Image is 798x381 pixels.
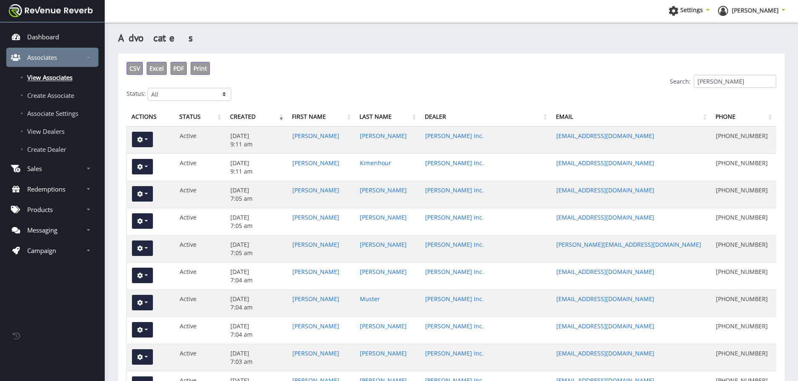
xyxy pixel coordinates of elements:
[711,181,776,208] td: [PHONE_NUMBER]
[6,220,98,240] a: Messaging
[360,186,407,194] a: [PERSON_NAME]
[711,208,776,235] td: [PHONE_NUMBER]
[732,6,779,14] span: [PERSON_NAME]
[173,64,184,72] span: PDF
[711,127,776,153] td: [PHONE_NUMBER]
[292,132,339,140] a: [PERSON_NAME]
[292,322,339,330] a: [PERSON_NAME]
[556,295,654,303] a: [EMAIL_ADDRESS][DOMAIN_NAME]
[225,181,288,208] td: [DATE] 7:05 am
[425,295,484,303] a: [PERSON_NAME] Inc.
[711,235,776,262] td: [PHONE_NUMBER]
[292,268,339,276] a: [PERSON_NAME]
[711,289,776,317] td: [PHONE_NUMBER]
[556,349,654,357] a: [EMAIL_ADDRESS][DOMAIN_NAME]
[9,4,93,17] img: navbar brand
[225,344,288,371] td: [DATE] 7:03 am
[225,262,288,289] td: [DATE] 7:04 am
[556,186,654,194] a: [EMAIL_ADDRESS][DOMAIN_NAME]
[425,132,484,140] a: [PERSON_NAME] Inc.
[292,295,339,303] a: [PERSON_NAME]
[27,205,53,214] p: Products
[360,159,391,167] a: Kimenhour
[174,107,225,127] th: Status: activate to sort column ascending
[225,208,288,235] td: [DATE] 7:05 am
[360,268,407,276] a: [PERSON_NAME]
[556,268,654,276] a: [EMAIL_ADDRESS][DOMAIN_NAME]
[556,213,654,221] a: [EMAIL_ADDRESS][DOMAIN_NAME]
[425,159,484,167] a: [PERSON_NAME] Inc.
[287,107,354,127] th: First&nbsp;Name: activate to sort column ascending
[175,153,225,181] td: Active
[27,53,57,61] p: Associates
[360,132,407,140] a: [PERSON_NAME]
[556,132,654,140] a: [EMAIL_ADDRESS][DOMAIN_NAME]
[175,317,225,344] td: Active
[680,6,703,14] span: Settings
[711,317,776,344] td: [PHONE_NUMBER]
[360,349,407,357] a: [PERSON_NAME]
[27,127,65,136] span: View Dealers
[127,89,146,97] label: Status:
[27,145,66,153] span: Create Dealer
[711,153,776,181] td: [PHONE_NUMBER]
[6,241,98,260] a: Campaign
[225,235,288,262] td: [DATE] 7:05 am
[425,322,484,330] a: [PERSON_NAME] Inc.
[551,107,710,127] th: Email: activate to sort column ascending
[6,105,98,122] a: Associate Settings
[6,159,98,178] a: Sales
[360,240,407,248] a: [PERSON_NAME]
[670,75,776,88] label: Search:
[6,69,98,86] a: View Associates
[27,246,56,255] p: Campaign
[225,289,288,317] td: [DATE] 7:04 am
[27,73,72,82] span: View Associates
[27,164,42,173] p: Sales
[711,262,776,289] td: [PHONE_NUMBER]
[556,159,654,167] a: [EMAIL_ADDRESS][DOMAIN_NAME]
[360,295,380,303] a: Muster
[129,64,140,72] span: CSV
[425,240,484,248] a: [PERSON_NAME] Inc.
[191,62,210,75] button: Print
[360,322,407,330] a: [PERSON_NAME]
[360,213,407,221] a: [PERSON_NAME]
[225,107,287,127] th: Created: activate to sort column ascending
[27,91,74,100] span: Create Associate
[711,344,776,371] td: [PHONE_NUMBER]
[425,349,484,357] a: [PERSON_NAME] Inc.
[27,109,78,118] span: Associate Settings
[127,62,143,75] button: CSV
[175,262,225,289] td: Active
[420,107,551,127] th: Dealer: activate to sort column ascending
[425,213,484,221] a: [PERSON_NAME] Inc.
[225,317,288,344] td: [DATE] 7:04 am
[27,226,57,234] p: Messaging
[425,268,484,276] a: [PERSON_NAME] Inc.
[225,127,288,153] td: [DATE] 9:11 am
[6,179,98,199] a: Redemptions
[175,235,225,262] td: Active
[147,62,167,75] button: Excel
[718,6,785,18] a: [PERSON_NAME]
[292,213,339,221] a: [PERSON_NAME]
[175,344,225,371] td: Active
[556,322,654,330] a: [EMAIL_ADDRESS][DOMAIN_NAME]
[175,289,225,317] td: Active
[6,48,98,67] a: Associates
[175,208,225,235] td: Active
[292,186,339,194] a: [PERSON_NAME]
[694,75,776,88] input: Search:
[27,33,59,41] p: Dashboard
[127,107,174,127] th: Actions
[175,127,225,153] td: Active
[6,123,98,140] a: View Dealers
[150,64,164,72] span: Excel
[718,6,728,16] img: ph-profile.png
[6,200,98,219] a: Products
[27,185,65,193] p: Redemptions
[118,31,785,45] h3: Advocates
[556,240,701,248] a: [PERSON_NAME][EMAIL_ADDRESS][DOMAIN_NAME]
[292,159,339,167] a: [PERSON_NAME]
